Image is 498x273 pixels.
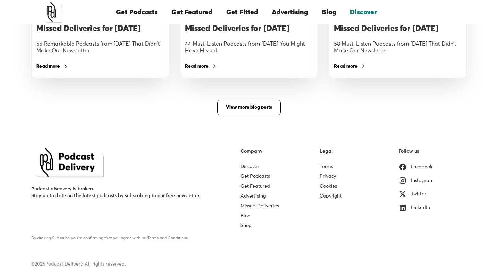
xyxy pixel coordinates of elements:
[315,1,343,24] a: Blog
[320,174,336,179] a: Privacy
[219,1,265,24] a: Get Fitted
[31,235,201,242] div: By clicking Subscribe you're confirming that you agree with our .
[334,40,462,54] div: 58 Must-Listen Podcasts from [DATE] That Didn't Make Our Newsletter
[165,1,219,24] a: Get Featured
[411,177,434,184] div: Instagram
[147,236,188,240] a: Terms and Conditions
[411,191,426,198] div: Twitter
[320,164,333,169] a: Terms
[334,23,462,35] h3: Missed Deliveries for [DATE]
[35,262,45,267] span: 2025
[240,148,262,155] div: Company
[36,64,60,69] div: Read more
[240,184,270,189] a: Get Featured
[185,40,313,54] div: 44 Must-Listen Podcasts from [DATE] You Might Have Missed
[185,23,313,35] h3: Missed Deliveries for [DATE]
[109,1,165,24] a: Get Podcasts
[320,184,337,189] a: Cookies
[399,174,434,187] a: Instagram
[217,100,281,115] a: View more blog posts
[36,40,164,54] div: 55 Remarkable Podcasts from [DATE] That Didn't Make Our Newsletter
[31,261,467,268] div: © Podcast Delivery. All rights reserved.
[399,187,426,201] a: Twitter
[399,201,430,215] a: LinkedIn
[240,174,270,179] a: Get Podcasts
[265,1,315,24] a: Advertising
[31,210,201,242] form: Email Form
[36,23,164,35] h3: Missed Deliveries for [DATE]
[320,148,333,155] div: Legal
[399,160,432,174] a: Facebook
[411,204,430,211] div: LinkedIn
[334,64,358,69] div: Read more
[240,204,279,208] a: Missed Deliveries
[240,214,250,218] a: Blog
[343,1,383,24] a: Discover
[411,164,432,170] div: Facebook
[41,2,62,23] a: home
[240,164,259,169] a: Discover
[240,194,266,199] a: Advertising
[399,148,419,155] div: Follow us
[185,64,209,69] div: Read more
[31,186,201,199] div: Podcast discovery is broken. Stay up to date on the latest podcasts by subscribing to our free ne...
[240,223,252,228] a: Shop
[320,194,342,199] a: Copyright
